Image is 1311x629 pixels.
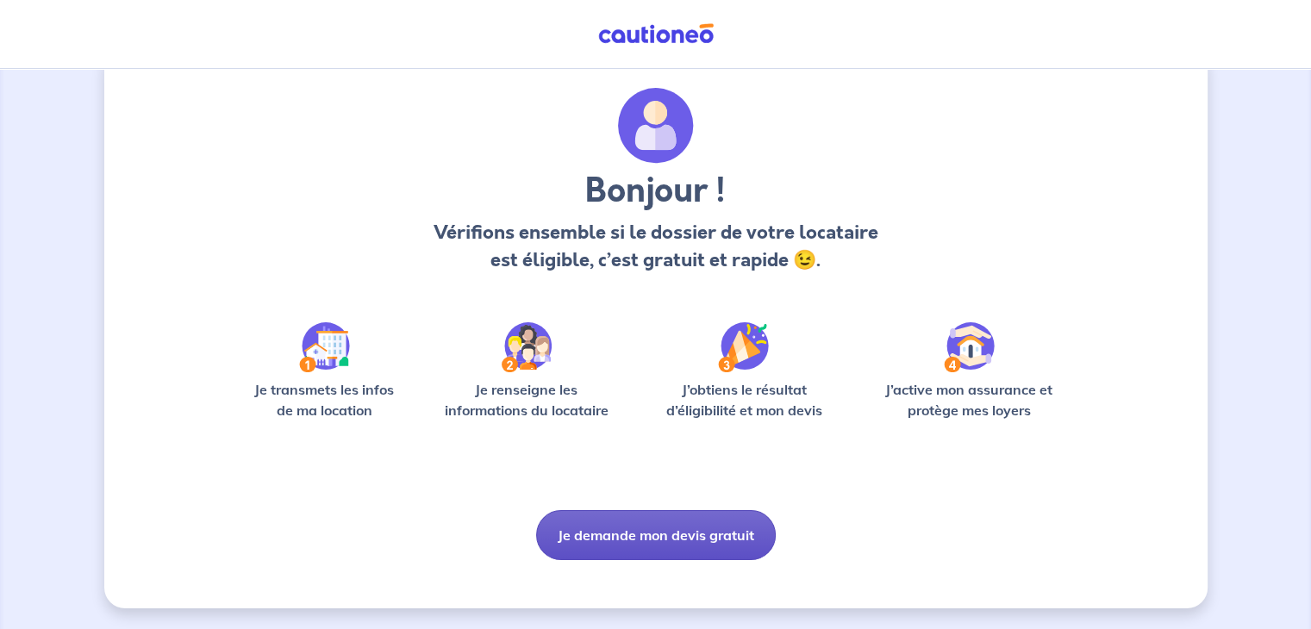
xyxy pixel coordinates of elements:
button: Je demande mon devis gratuit [536,510,776,560]
p: Je renseigne les informations du locataire [434,379,620,420]
img: /static/f3e743aab9439237c3e2196e4328bba9/Step-3.svg [718,322,769,372]
p: J’active mon assurance et protège mes loyers [869,379,1070,420]
img: /static/c0a346edaed446bb123850d2d04ad552/Step-2.svg [502,322,552,372]
img: Cautioneo [591,23,721,45]
img: archivate [618,88,694,164]
p: Vérifions ensemble si le dossier de votre locataire est éligible, c’est gratuit et rapide 😉. [428,219,883,274]
p: Je transmets les infos de ma location [242,379,407,420]
img: /static/bfff1cf634d835d9112899e6a3df1a5d/Step-4.svg [944,322,995,372]
p: J’obtiens le résultat d’éligibilité et mon devis [646,379,841,420]
h3: Bonjour ! [428,171,883,212]
img: /static/90a569abe86eec82015bcaae536bd8e6/Step-1.svg [299,322,350,372]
